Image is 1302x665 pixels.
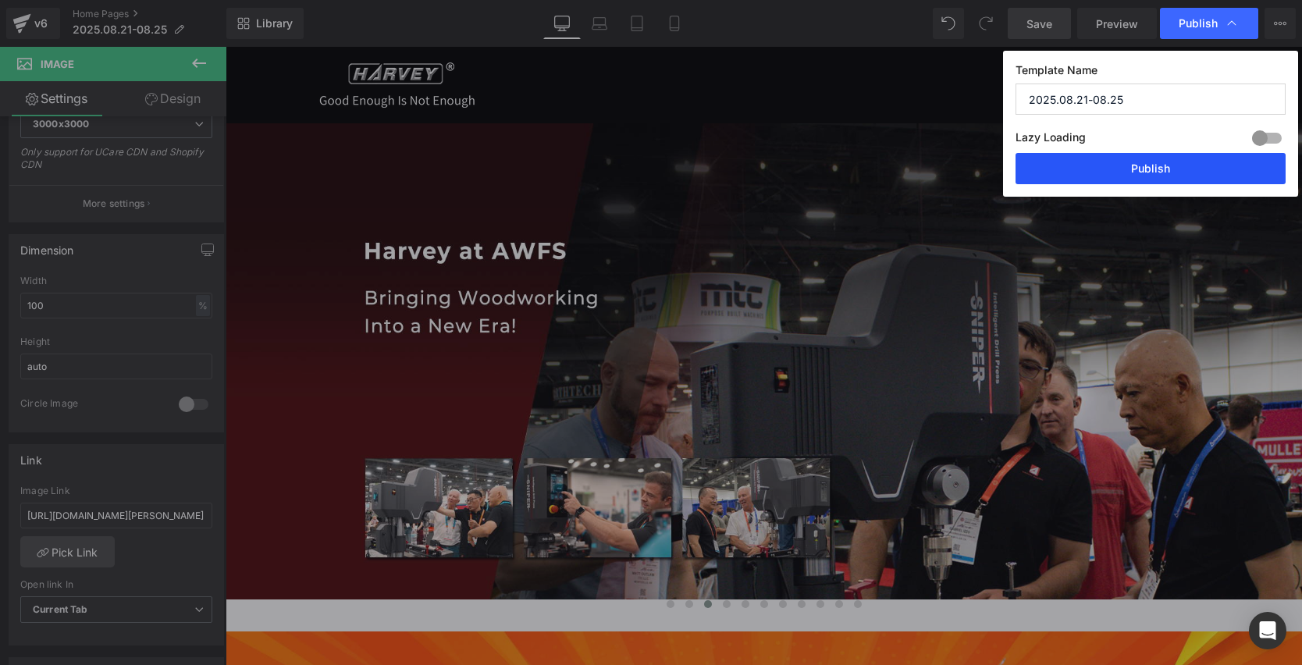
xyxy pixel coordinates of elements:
[1249,612,1286,649] div: Open Intercom Messenger
[1016,127,1086,153] label: Lazy Loading
[1179,16,1218,30] span: Publish
[94,16,250,61] img: Harvey Woodworking
[1016,63,1286,84] label: Template Name
[1016,153,1286,184] button: Publish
